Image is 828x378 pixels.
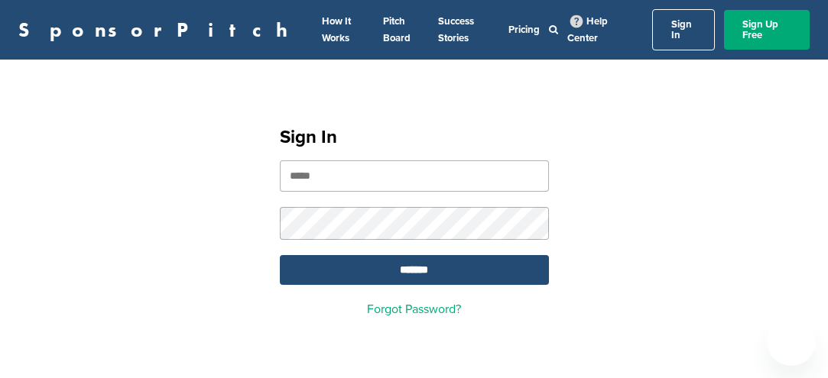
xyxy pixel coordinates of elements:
a: Sign In [652,9,716,50]
a: How It Works [322,15,351,44]
a: Help Center [567,12,608,47]
a: Sign Up Free [724,10,810,50]
h1: Sign In [280,124,549,151]
a: SponsorPitch [18,20,297,40]
a: Pitch Board [383,15,411,44]
a: Success Stories [438,15,474,44]
iframe: Button to launch messaging window [767,317,816,366]
a: Forgot Password? [367,302,461,317]
a: Pricing [508,24,540,36]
